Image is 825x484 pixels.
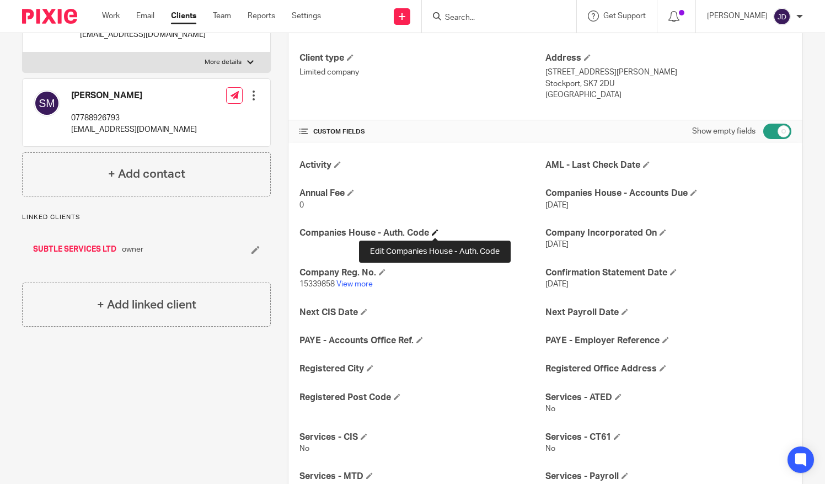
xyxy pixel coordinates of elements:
span: 0 [299,201,304,209]
p: [EMAIL_ADDRESS][DOMAIN_NAME] [71,124,197,135]
img: Pixie [22,9,77,24]
h4: Activity [299,159,545,171]
h4: Services - CIS [299,432,545,443]
p: More details [205,58,242,67]
span: [DATE] [545,201,569,209]
a: Work [102,10,120,22]
h4: Registered City [299,363,545,375]
p: [PERSON_NAME] [707,10,768,22]
h4: PAYE - Accounts Office Ref. [299,335,545,347]
h4: Registered Office Address [545,363,791,375]
img: svg%3E [773,8,791,25]
h4: Services - CT61 [545,432,791,443]
a: Clients [171,10,196,22]
a: Settings [292,10,321,22]
p: [GEOGRAPHIC_DATA] [545,89,791,100]
span: Get Support [603,12,646,20]
span: No [299,445,309,453]
h4: Company Incorporated On [545,227,791,239]
span: No [545,445,555,453]
span: [DATE] [545,241,569,248]
img: svg%3E [34,90,60,116]
a: Email [136,10,154,22]
h4: Services - Payroll [545,471,791,482]
a: Team [213,10,231,22]
h4: Confirmation Statement Date [545,267,791,279]
a: View more [336,280,373,288]
h4: Services - MTD [299,471,545,482]
span: No [545,405,555,413]
h4: Companies House - Accounts Due [545,188,791,199]
h4: Client type [299,52,545,64]
span: [DATE] [545,280,569,288]
p: [STREET_ADDRESS][PERSON_NAME] [545,67,791,78]
h4: CUSTOM FIELDS [299,127,545,136]
h4: Address [545,52,791,64]
h4: Companies House - Auth. Code [299,227,545,239]
h4: + Add linked client [97,296,196,313]
label: Show empty fields [692,126,756,137]
span: 15339858 [299,280,335,288]
h4: Next Payroll Date [545,307,791,318]
p: Stockport, SK7 2DU [545,78,791,89]
p: Limited company [299,67,545,78]
h4: Annual Fee [299,188,545,199]
h4: + Add contact [108,166,185,183]
span: owner [122,244,143,255]
p: 07788926793 [71,113,197,124]
p: Linked clients [22,213,271,222]
h4: PAYE - Employer Reference [545,335,791,347]
h4: Company Reg. No. [299,267,545,279]
input: Search [444,13,543,23]
h4: AML - Last Check Date [545,159,791,171]
a: SUBTLE SERVICES LTD [33,244,116,255]
h4: [PERSON_NAME] [71,90,197,102]
h4: Registered Post Code [299,392,545,403]
h4: Next CIS Date [299,307,545,318]
h4: Services - ATED [545,392,791,403]
p: [EMAIL_ADDRESS][DOMAIN_NAME] [80,29,228,40]
a: Reports [248,10,275,22]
